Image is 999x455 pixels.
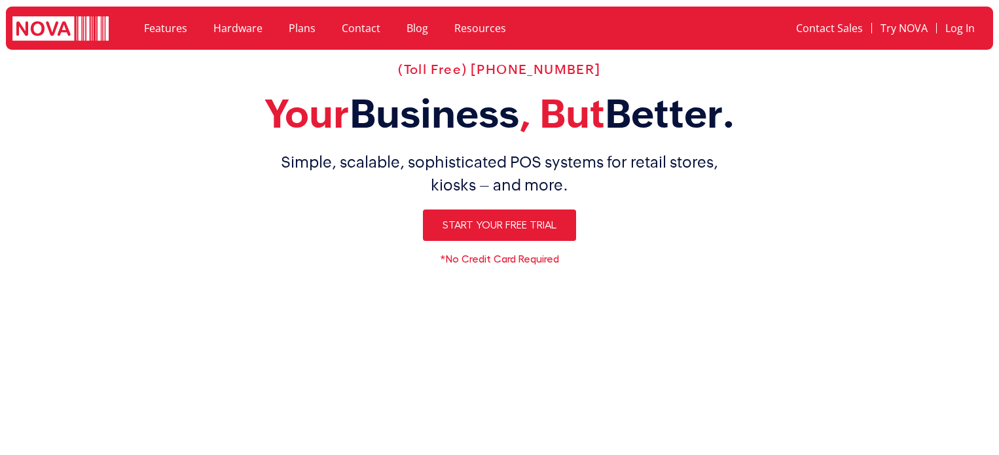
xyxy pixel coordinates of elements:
[393,13,441,43] a: Blog
[423,209,576,241] a: Start Your Free Trial
[131,13,200,43] a: Features
[605,91,735,136] span: Better.
[276,13,329,43] a: Plans
[441,13,519,43] a: Resources
[131,13,687,43] nav: Menu
[329,13,393,43] a: Contact
[93,254,906,264] h6: *No Credit Card Required
[12,16,109,43] img: logo white
[443,220,556,230] span: Start Your Free Trial
[788,13,871,43] a: Contact Sales
[350,91,519,136] span: Business
[937,13,983,43] a: Log In
[93,151,906,196] h1: Simple, scalable, sophisticated POS systems for retail stores, kiosks – and more.
[700,13,983,43] nav: Menu
[93,90,906,137] h2: Your , But
[93,62,906,77] h2: (Toll Free) [PHONE_NUMBER]
[200,13,276,43] a: Hardware
[872,13,936,43] a: Try NOVA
